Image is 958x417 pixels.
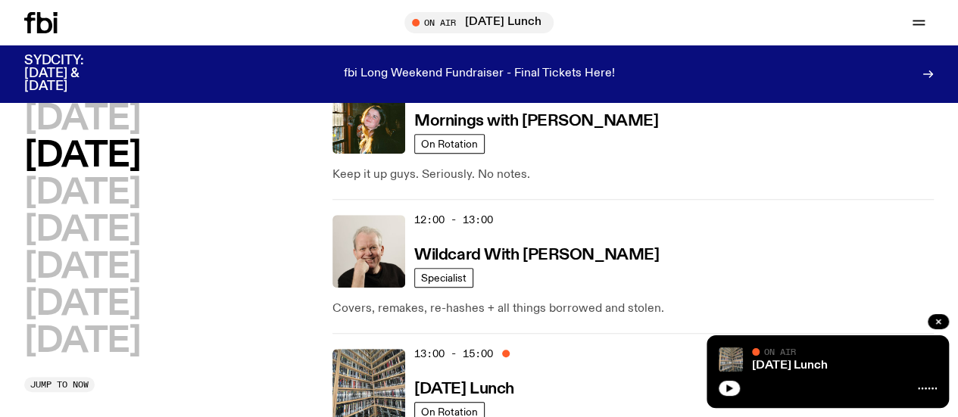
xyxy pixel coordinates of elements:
a: [DATE] Lunch [414,378,514,397]
h3: Wildcard With [PERSON_NAME] [414,247,659,263]
span: Jump to now [30,381,89,389]
button: [DATE] [24,139,140,173]
button: [DATE] [24,102,140,136]
button: [DATE] [24,176,140,210]
button: [DATE] [24,288,140,322]
span: 12:00 - 13:00 [414,213,493,227]
a: Mornings with [PERSON_NAME] [414,110,658,129]
button: [DATE] [24,325,140,359]
span: On Air [764,347,796,356]
a: [DATE] Lunch [752,359,828,372]
span: On Rotation [421,138,478,150]
img: Stuart is smiling charmingly, wearing a black t-shirt against a stark white background. [332,215,405,288]
button: On Air[DATE] Lunch [404,12,554,33]
button: [DATE] [24,251,140,285]
p: fbi Long Weekend Fundraiser - Final Tickets Here! [344,67,615,81]
h3: Mornings with [PERSON_NAME] [414,114,658,129]
p: Keep it up guys. Seriously. No notes. [332,166,934,184]
h3: SYDCITY: [DATE] & [DATE] [24,54,121,93]
p: Covers, remakes, re-hashes + all things borrowed and stolen. [332,300,934,318]
a: Wildcard With [PERSON_NAME] [414,244,659,263]
h3: [DATE] Lunch [414,381,514,397]
a: On Rotation [414,134,485,154]
button: Jump to now [24,377,95,392]
img: Freya smiles coyly as she poses for the image. [332,81,405,154]
span: Specialist [421,272,467,284]
a: Specialist [414,268,473,288]
button: [DATE] [24,213,140,247]
span: 13:00 - 15:00 [414,347,493,361]
img: A corner shot of the fbi music library [719,347,743,372]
